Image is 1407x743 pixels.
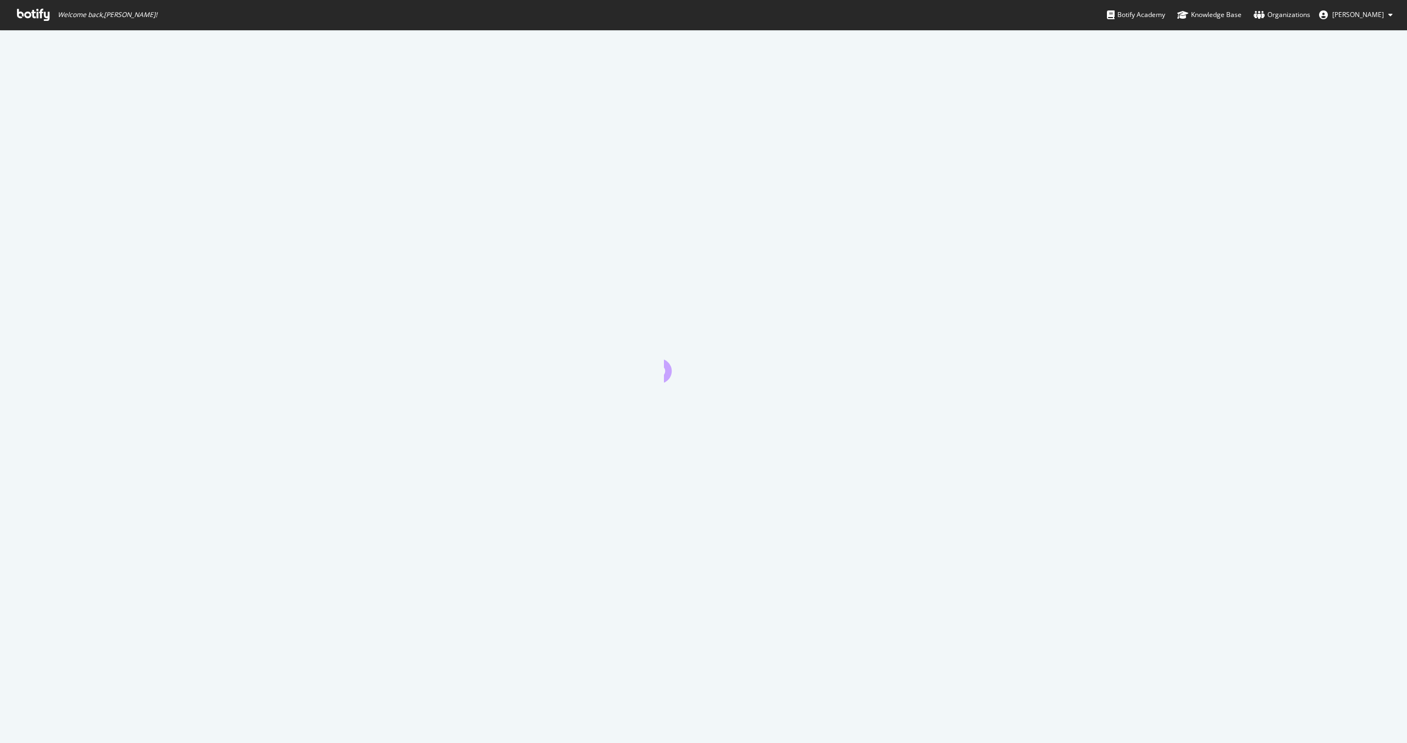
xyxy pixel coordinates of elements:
[1332,10,1384,19] span: Meredith Gummerson
[1107,9,1165,20] div: Botify Academy
[58,10,157,19] span: Welcome back, [PERSON_NAME] !
[1254,9,1310,20] div: Organizations
[1177,9,1242,20] div: Knowledge Base
[1310,6,1402,24] button: [PERSON_NAME]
